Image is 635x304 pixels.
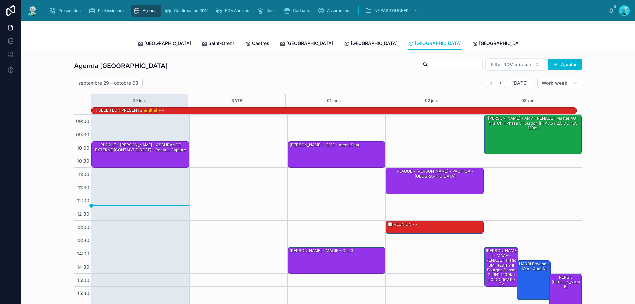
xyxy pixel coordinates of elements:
[280,37,333,51] a: [GEOGRAPHIC_DATA]
[487,78,496,88] button: Back
[74,61,168,70] h1: Agenda [GEOGRAPHIC_DATA]
[131,5,161,17] a: Agenda
[327,8,349,13] span: Assurances
[550,274,581,290] div: PERSIL [PERSON_NAME]
[74,132,91,137] span: 09:30
[387,168,483,179] div: PLAQUE - [PERSON_NAME] - PACIFICA - [GEOGRAPHIC_DATA]
[386,221,483,234] div: 🕒 RÉUNION - -
[202,37,235,51] a: Saint-Orens
[327,94,341,107] button: 01 mer.
[542,80,567,86] span: Work week
[138,37,191,51] a: [GEOGRAPHIC_DATA]
[518,261,550,272] div: HARDI Erwann - AXA - Audi A1
[521,94,536,107] button: 03 ven.
[47,5,85,17] a: Prospection
[230,94,243,107] button: [DATE]
[508,78,532,88] button: [DATE]
[425,94,438,107] button: 02 jeu.
[288,142,385,167] div: [PERSON_NAME] - GMF - Ateca seat
[76,290,91,296] span: 15:30
[255,5,280,17] a: Rack
[286,40,333,47] span: [GEOGRAPHIC_DATA]
[344,37,398,51] a: [GEOGRAPHIC_DATA]
[225,8,249,13] span: RDV Annulés
[174,8,208,13] span: Confirmation RDV
[26,5,38,16] img: App logo
[351,40,398,47] span: [GEOGRAPHIC_DATA]
[484,115,581,154] div: [PERSON_NAME] - AMV - RENAULT Master AG-413-CF II Phase 3 Fourgon (F) <3.5T 2.5 dCi 16V 120cv
[408,37,462,50] a: [GEOGRAPHIC_DATA]
[76,185,91,190] span: 11:30
[95,108,165,113] div: 1 SEUL TECH PRÉSENTS ✌️✌️☝️ - -
[537,78,582,88] button: Work week
[214,5,254,17] a: RDV Annulés
[289,142,360,148] div: [PERSON_NAME] - GMF - Ateca seat
[491,61,531,68] span: Filter RDV pris par
[517,261,551,300] div: HARDI Erwann - AXA - Audi A1
[485,115,581,131] div: [PERSON_NAME] - AMV - RENAULT Master AG-413-CF II Phase 3 Fourgon (F) <3.5T 2.5 dCi 16V 120cv
[74,118,91,124] span: 09:00
[548,59,582,70] button: Ajouter
[75,145,91,151] span: 10:00
[87,5,130,17] a: Professionnels
[484,247,518,286] div: [PERSON_NAME] - MAAF - RENAULT Trafic BM-429-FY II Fourgon Phase 2 L1H1 1200kg 2.0 dCi 16V 90 cv
[512,80,528,86] span: [DATE]
[76,171,91,177] span: 11:00
[133,94,146,107] button: 29 lun.
[472,37,526,51] a: [GEOGRAPHIC_DATA]
[387,221,418,227] div: 🕒 RÉUNION - -
[496,78,505,88] button: Next
[485,58,545,71] button: Select Button
[92,142,189,167] div: PLAQUE - [PERSON_NAME] - ASSURANCE EXTERNE (CONTACT DIRECT) - Renault capture
[95,107,165,114] div: 1 SEUL TECH PRÉSENTS ✌️✌️☝️ - -
[386,168,483,194] div: PLAQUE - [PERSON_NAME] - PACIFICA - [GEOGRAPHIC_DATA]
[98,8,125,13] span: Professionnels
[288,247,385,273] div: [PERSON_NAME] - MACIF - Clio 3
[363,5,422,17] a: NE PAS TOUCHER
[75,211,91,217] span: 12:30
[75,158,91,164] span: 10:30
[479,40,526,47] span: [GEOGRAPHIC_DATA]
[163,5,212,17] a: Confirmation RDV
[75,264,91,270] span: 14:30
[143,8,157,13] span: Agenda
[415,40,462,47] span: [GEOGRAPHIC_DATA]
[485,248,518,287] div: [PERSON_NAME] - MAAF - RENAULT Trafic BM-429-FY II Fourgon Phase 2 L1H1 1200kg 2.0 dCi 16V 90 cv
[75,251,91,256] span: 14:00
[75,224,91,230] span: 13:00
[58,8,81,13] span: Prospection
[75,238,91,243] span: 13:30
[144,40,191,47] span: [GEOGRAPHIC_DATA]
[293,8,310,13] span: Cadeaux
[374,8,409,13] span: NE PAS TOUCHER
[316,5,354,17] a: Assurances
[76,277,91,283] span: 15:00
[282,5,315,17] a: Cadeaux
[245,37,269,51] a: Castres
[208,40,235,47] span: Saint-Orens
[78,80,138,86] h2: septembre 29 – octobre 03
[75,198,91,203] span: 12:00
[266,8,276,13] span: Rack
[289,248,354,254] div: [PERSON_NAME] - MACIF - Clio 3
[252,40,269,47] span: Castres
[93,142,189,153] div: PLAQUE - [PERSON_NAME] - ASSURANCE EXTERNE (CONTACT DIRECT) - Renault capture
[44,3,609,18] div: scrollable content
